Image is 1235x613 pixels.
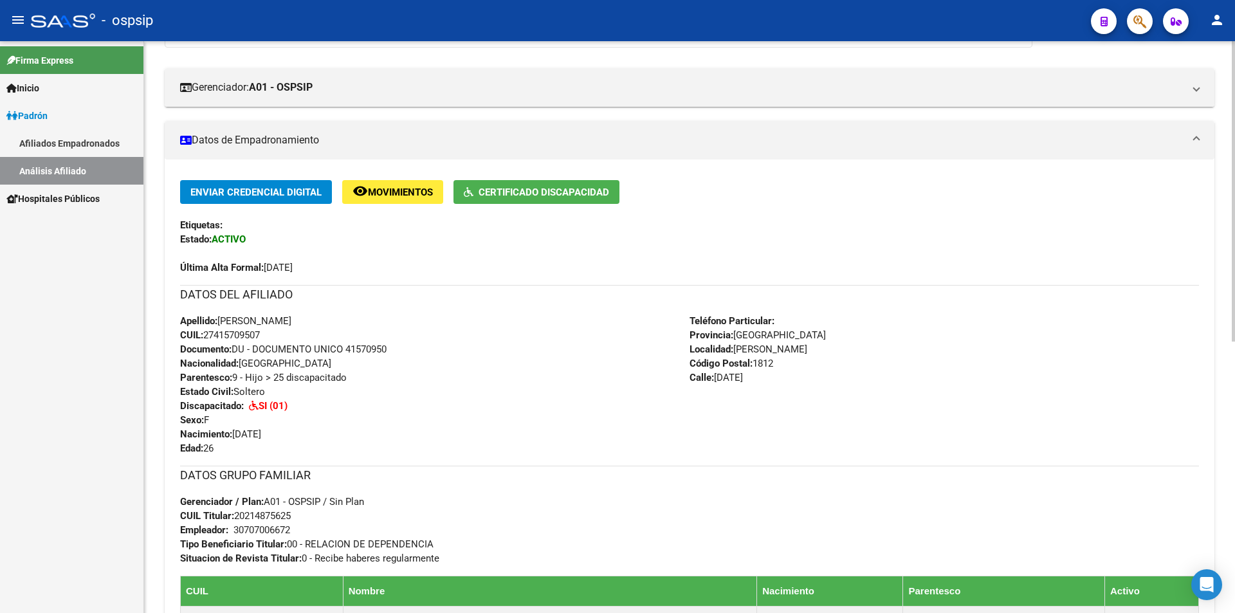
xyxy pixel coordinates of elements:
[180,553,439,564] span: 0 - Recibe haberes regularmente
[180,553,302,564] strong: Situacion de Revista Titular:
[259,400,288,412] strong: SI (01)
[180,80,1184,95] mat-panel-title: Gerenciador:
[165,68,1214,107] mat-expansion-panel-header: Gerenciador:A01 - OSPSIP
[180,400,244,412] strong: Discapacitado:
[690,315,774,327] strong: Teléfono Particular:
[757,576,903,606] th: Nacimiento
[180,329,203,341] strong: CUIL:
[180,428,261,440] span: [DATE]
[180,262,264,273] strong: Última Alta Formal:
[180,496,264,508] strong: Gerenciador / Plan:
[1209,12,1225,28] mat-icon: person
[180,414,209,426] span: F
[690,343,807,355] span: [PERSON_NAME]
[479,187,609,198] span: Certificado Discapacidad
[190,187,322,198] span: Enviar Credencial Digital
[343,576,757,606] th: Nombre
[180,343,232,355] strong: Documento:
[180,286,1199,304] h3: DATOS DEL AFILIADO
[180,538,287,550] strong: Tipo Beneficiario Titular:
[453,180,619,204] button: Certificado Discapacidad
[212,233,246,245] strong: ACTIVO
[180,262,293,273] span: [DATE]
[180,315,217,327] strong: Apellido:
[180,315,291,327] span: [PERSON_NAME]
[180,329,260,341] span: 27415709507
[6,192,100,206] span: Hospitales Públicos
[180,358,331,369] span: [GEOGRAPHIC_DATA]
[690,372,714,383] strong: Calle:
[180,180,332,204] button: Enviar Credencial Digital
[165,121,1214,160] mat-expansion-panel-header: Datos de Empadronamiento
[180,386,265,398] span: Soltero
[342,180,443,204] button: Movimientos
[10,12,26,28] mat-icon: menu
[102,6,153,35] span: - ospsip
[249,80,313,95] strong: A01 - OSPSIP
[690,329,733,341] strong: Provincia:
[180,414,204,426] strong: Sexo:
[368,187,433,198] span: Movimientos
[180,443,203,454] strong: Edad:
[180,466,1199,484] h3: DATOS GRUPO FAMILIAR
[180,510,234,522] strong: CUIL Titular:
[903,576,1105,606] th: Parentesco
[180,538,434,550] span: 00 - RELACION DE DEPENDENCIA
[690,358,773,369] span: 1812
[180,428,232,440] strong: Nacimiento:
[6,81,39,95] span: Inicio
[690,329,826,341] span: [GEOGRAPHIC_DATA]
[6,109,48,123] span: Padrón
[6,53,73,68] span: Firma Express
[690,372,743,383] span: [DATE]
[180,133,1184,147] mat-panel-title: Datos de Empadronamiento
[180,510,291,522] span: 20214875625
[180,358,239,369] strong: Nacionalidad:
[180,233,212,245] strong: Estado:
[690,343,733,355] strong: Localidad:
[352,183,368,199] mat-icon: remove_red_eye
[181,576,343,606] th: CUIL
[180,386,233,398] strong: Estado Civil:
[233,523,290,537] div: 30707006672
[180,372,232,383] strong: Parentesco:
[180,496,364,508] span: A01 - OSPSIP / Sin Plan
[180,343,387,355] span: DU - DOCUMENTO UNICO 41570950
[180,524,228,536] strong: Empleador:
[180,219,223,231] strong: Etiquetas:
[1191,569,1222,600] div: Open Intercom Messenger
[1105,576,1199,606] th: Activo
[180,443,214,454] span: 26
[690,358,753,369] strong: Código Postal:
[180,372,347,383] span: 9 - Hijo > 25 discapacitado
